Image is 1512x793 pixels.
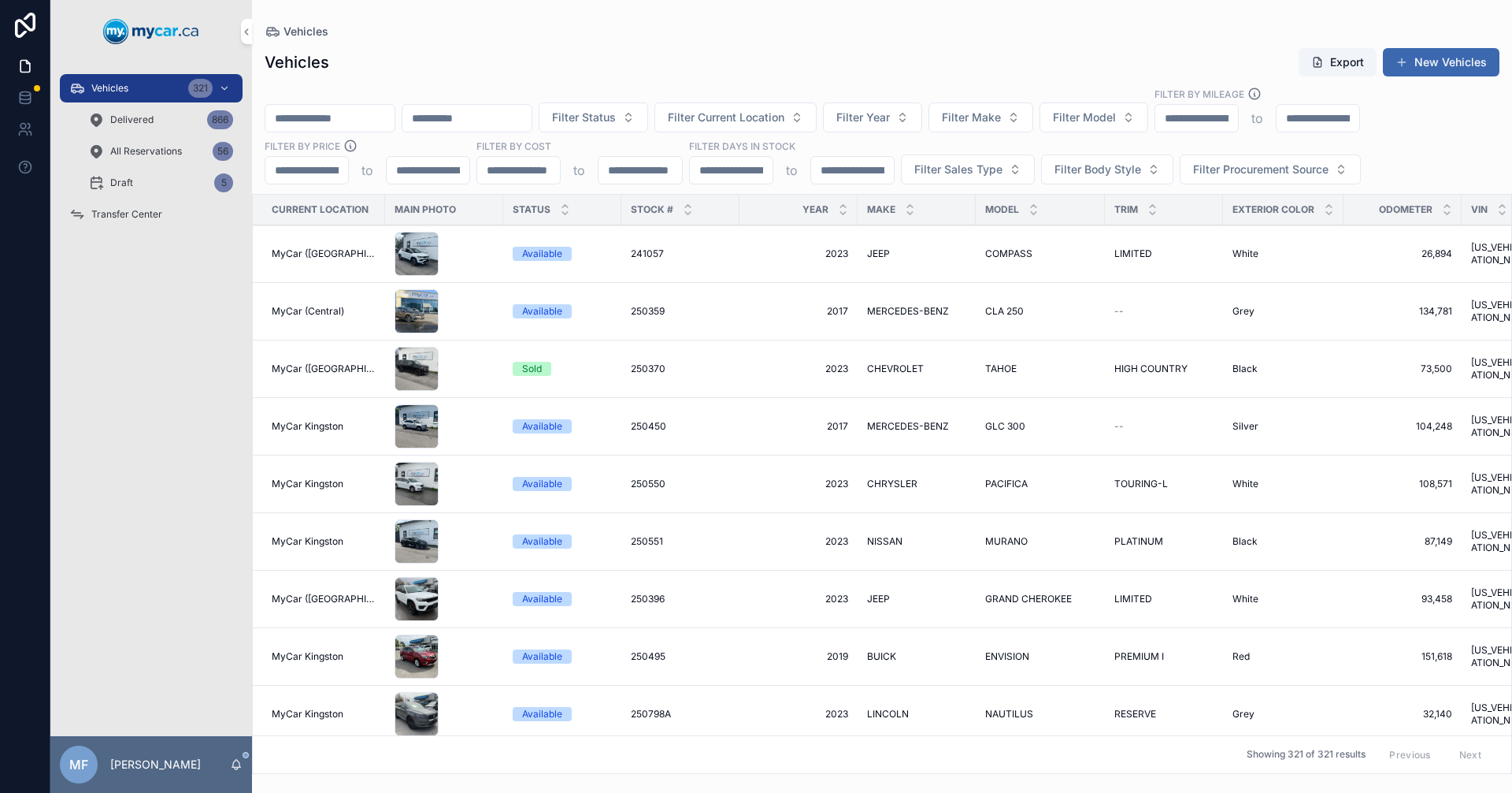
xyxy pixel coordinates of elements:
[1039,102,1148,132] button: Select Button
[79,137,243,166] a: All Reservations56
[552,110,616,125] span: Filter Status
[985,248,1095,260] a: COMPASS
[1114,708,1156,720] span: RESERVE
[1114,478,1168,490] span: TOURING-L
[1154,87,1244,101] label: Filter By Mileage
[631,650,665,663] span: 250495
[631,593,665,605] span: 250396
[1232,650,1250,663] span: Red
[1353,593,1452,605] a: 93,458
[91,82,128,95] span: Vehicles
[668,110,784,125] span: Filter Current Location
[867,535,902,548] span: NISSAN
[1383,48,1499,76] button: New Vehicles
[867,248,966,260] a: JEEP
[985,363,1017,375] span: TAHOE
[1180,155,1361,184] button: Select Button
[867,420,966,433] a: MERCEDES-BENZ
[823,102,922,132] button: Select Button
[1114,535,1163,548] span: PLATINUM
[1114,708,1214,720] a: RESERVE
[272,248,376,260] span: MyCar ([GEOGRAPHIC_DATA])
[1114,650,1214,663] a: PREMIUM I
[631,305,730,318] a: 250359
[654,102,817,132] button: Select Button
[749,650,848,663] a: 2019
[265,24,328,39] a: Vehicles
[985,420,1025,433] span: GLC 300
[867,650,896,663] span: BUICK
[749,708,848,720] a: 2023
[1353,420,1452,433] a: 104,248
[1353,305,1452,318] a: 134,781
[689,139,795,153] label: Filter Days In Stock
[1353,363,1452,375] a: 73,500
[1353,650,1452,663] a: 151,618
[749,363,848,375] a: 2023
[1353,478,1452,490] a: 108,571
[631,535,663,548] span: 250551
[867,650,966,663] a: BUICK
[985,420,1095,433] a: GLC 300
[631,535,730,548] a: 250551
[522,592,562,606] div: Available
[1232,593,1334,605] a: White
[985,305,1024,318] span: CLA 250
[513,534,612,549] a: Available
[786,161,798,180] p: to
[1251,109,1263,128] p: to
[631,305,665,318] span: 250359
[1054,162,1141,177] span: Filter Body Style
[867,708,966,720] a: LINCOLN
[272,203,369,216] span: Current Location
[1114,203,1138,216] span: Trim
[631,248,730,260] a: 241057
[513,419,612,434] a: Available
[1041,155,1173,184] button: Select Button
[60,74,243,102] a: Vehicles321
[1232,708,1334,720] a: Grey
[749,593,848,605] a: 2023
[513,304,612,318] a: Available
[1353,708,1452,720] a: 32,140
[867,708,909,720] span: LINCOLN
[573,161,585,180] p: to
[272,650,343,663] span: MyCar Kingston
[513,203,550,216] span: Status
[1114,363,1214,375] a: HIGH COUNTRY
[1114,305,1214,318] a: --
[265,51,329,73] h1: Vehicles
[1114,248,1152,260] span: LIMITED
[901,155,1035,184] button: Select Button
[1232,708,1254,720] span: Grey
[513,707,612,721] a: Available
[272,593,376,605] span: MyCar ([GEOGRAPHIC_DATA])
[1232,535,1258,548] span: Black
[631,203,673,216] span: Stock #
[79,106,243,134] a: Delivered866
[272,363,376,375] a: MyCar ([GEOGRAPHIC_DATA])
[985,650,1029,663] span: ENVISION
[1232,248,1258,260] span: White
[985,593,1095,605] a: GRAND CHEROKEE
[395,203,456,216] span: Main Photo
[1471,203,1488,216] span: VIN
[1379,203,1432,216] span: Odometer
[1353,248,1452,260] a: 26,894
[1114,593,1214,605] a: LIMITED
[272,420,376,433] a: MyCar Kingston
[942,110,1001,125] span: Filter Make
[867,593,966,605] a: JEEP
[867,305,949,318] span: MERCEDES-BENZ
[749,420,848,433] a: 2017
[985,535,1095,548] a: MURANO
[272,420,343,433] span: MyCar Kingston
[749,478,848,490] span: 2023
[631,420,730,433] a: 250450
